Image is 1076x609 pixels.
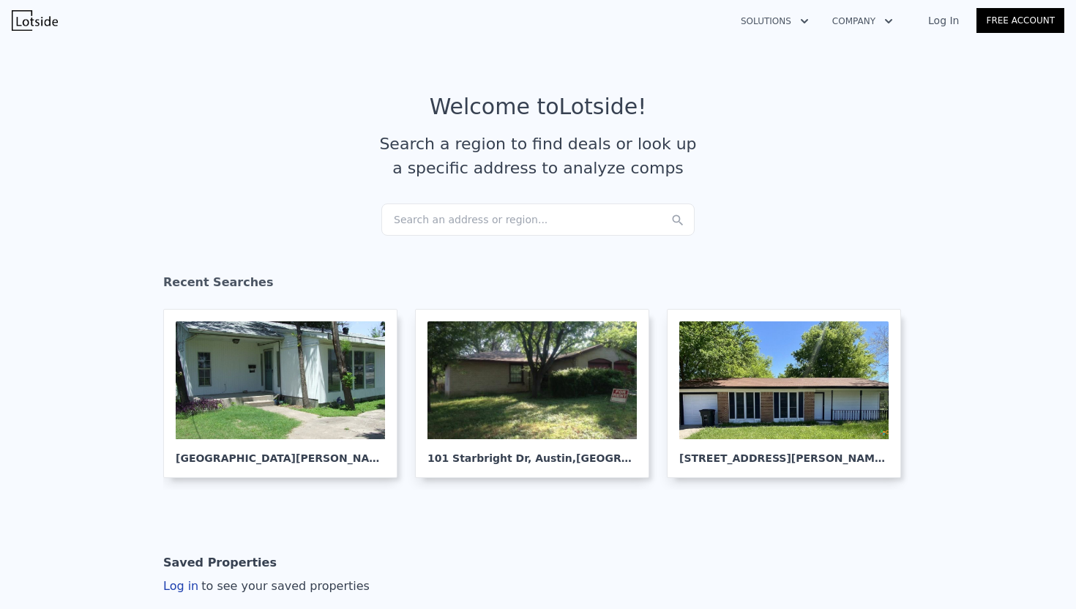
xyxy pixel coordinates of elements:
a: Free Account [976,8,1064,33]
div: Recent Searches [163,262,913,309]
span: , [GEOGRAPHIC_DATA] 78745 [572,452,736,464]
button: Solutions [729,8,821,34]
div: Log in [163,578,370,595]
span: to see your saved properties [198,579,370,593]
div: 101 Starbright Dr , Austin [427,439,637,466]
img: Lotside [12,10,58,31]
div: Welcome to Lotside ! [430,94,647,120]
a: [STREET_ADDRESS][PERSON_NAME], Killeen [667,309,913,478]
div: [STREET_ADDRESS][PERSON_NAME] , Killeen [679,439,889,466]
div: [GEOGRAPHIC_DATA][PERSON_NAME] , [PERSON_NAME] [176,439,385,466]
a: Log In [911,13,976,28]
div: Search an address or region... [381,203,695,236]
a: 101 Starbright Dr, Austin,[GEOGRAPHIC_DATA] 78745 [415,309,661,478]
button: Company [821,8,905,34]
div: Search a region to find deals or look up a specific address to analyze comps [374,132,702,180]
div: Saved Properties [163,548,277,578]
a: [GEOGRAPHIC_DATA][PERSON_NAME], [PERSON_NAME] [163,309,409,478]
